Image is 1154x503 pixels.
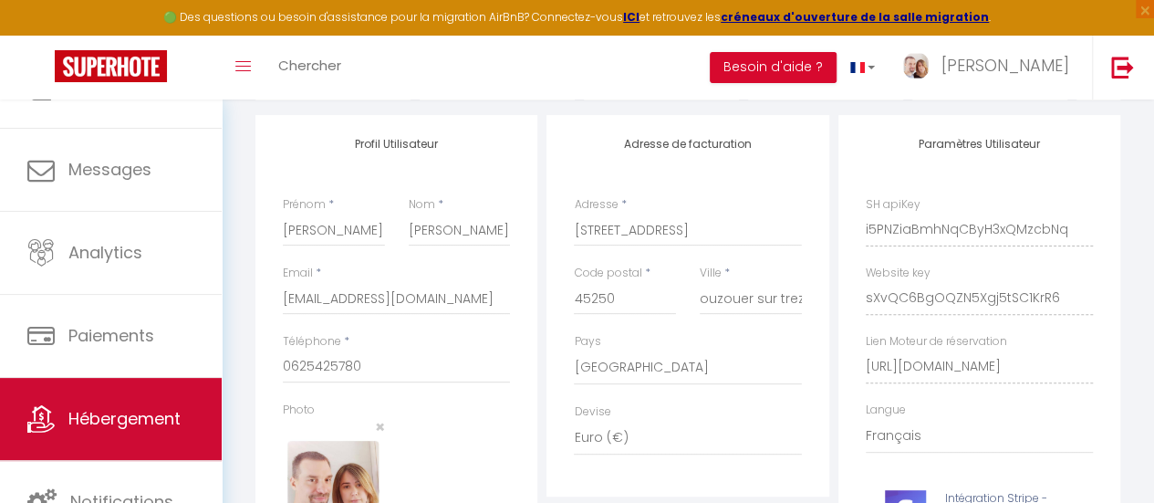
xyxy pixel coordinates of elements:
[574,138,801,151] h4: Adresse de facturation
[710,52,837,83] button: Besoin d'aide ?
[283,402,315,419] label: Photo
[574,333,600,351] label: Pays
[1111,56,1134,79] img: logout
[866,402,906,419] label: Langue
[866,265,930,282] label: Website key
[68,407,181,430] span: Hébergement
[721,9,989,25] a: créneaux d'ouverture de la salle migration
[283,333,341,351] label: Téléphone
[15,7,69,62] button: Ouvrir le widget de chat LiveChat
[375,415,385,438] span: ×
[866,333,1007,351] label: Lien Moteur de réservation
[68,241,142,264] span: Analytics
[941,54,1069,77] span: [PERSON_NAME]
[623,9,639,25] a: ICI
[409,196,435,214] label: Nom
[68,324,154,347] span: Paiements
[574,403,610,421] label: Devise
[866,196,920,214] label: SH apiKey
[902,52,930,79] img: ...
[283,196,326,214] label: Prénom
[574,196,618,214] label: Adresse
[889,36,1092,100] a: ... [PERSON_NAME]
[283,138,510,151] h4: Profil Utilisateur
[700,265,722,282] label: Ville
[283,265,313,282] label: Email
[574,265,641,282] label: Code postal
[68,158,151,181] span: Messages
[866,138,1093,151] h4: Paramètres Utilisateur
[278,56,341,75] span: Chercher
[265,36,355,100] a: Chercher
[55,50,167,82] img: Super Booking
[375,419,385,435] button: Close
